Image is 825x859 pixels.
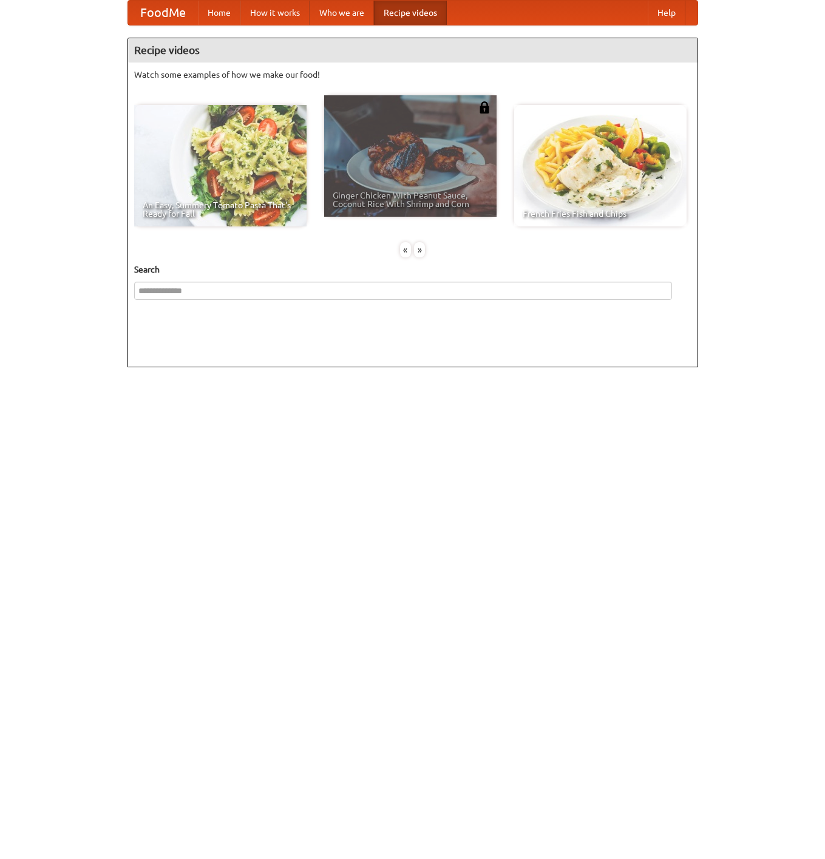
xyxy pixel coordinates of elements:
a: Recipe videos [374,1,447,25]
h4: Recipe videos [128,38,698,63]
a: An Easy, Summery Tomato Pasta That's Ready for Fall [134,105,307,226]
a: Who we are [310,1,374,25]
div: « [400,242,411,257]
img: 483408.png [478,101,491,114]
div: » [414,242,425,257]
p: Watch some examples of how we make our food! [134,69,691,81]
h5: Search [134,263,691,276]
a: How it works [240,1,310,25]
span: French Fries Fish and Chips [523,209,678,218]
a: French Fries Fish and Chips [514,105,687,226]
span: An Easy, Summery Tomato Pasta That's Ready for Fall [143,201,298,218]
a: Help [648,1,685,25]
a: FoodMe [128,1,198,25]
a: Home [198,1,240,25]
